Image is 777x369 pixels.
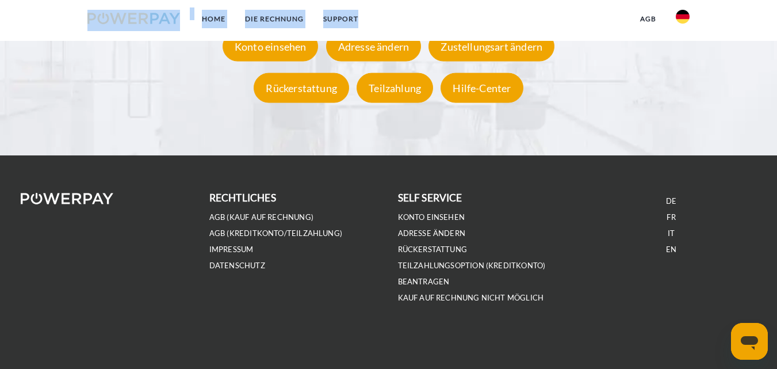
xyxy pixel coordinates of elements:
[398,212,465,222] a: Konto einsehen
[223,31,319,61] div: Konto einsehen
[220,40,321,52] a: Konto einsehen
[398,192,462,204] b: self service
[209,245,254,254] a: IMPRESSUM
[398,245,468,254] a: Rückerstattung
[209,192,276,204] b: rechtliches
[313,9,368,29] a: SUPPORT
[398,261,546,287] a: Teilzahlungsoption (KREDITKONTO) beantragen
[326,31,422,61] div: Adresse ändern
[426,40,557,52] a: Zustellungsart ändern
[398,293,544,303] a: Kauf auf Rechnung nicht möglich
[630,9,666,29] a: agb
[251,81,352,94] a: Rückerstattung
[192,9,235,29] a: Home
[676,10,690,24] img: de
[21,193,113,204] img: logo-powerpay-white.svg
[666,196,676,206] a: DE
[666,245,676,254] a: EN
[428,31,554,61] div: Zustellungsart ändern
[209,212,313,222] a: AGB (Kauf auf Rechnung)
[441,73,523,102] div: Hilfe-Center
[354,81,436,94] a: Teilzahlung
[209,261,265,271] a: DATENSCHUTZ
[209,229,342,238] a: AGB (Kreditkonto/Teilzahlung)
[235,9,313,29] a: DIE RECHNUNG
[254,73,349,102] div: Rückerstattung
[731,323,768,360] iframe: Schaltfläche zum Öffnen des Messaging-Fensters
[398,229,466,238] a: Adresse ändern
[87,13,180,24] img: logo-powerpay.svg
[667,212,675,222] a: FR
[438,81,526,94] a: Hilfe-Center
[668,229,675,238] a: IT
[323,40,424,52] a: Adresse ändern
[357,73,433,102] div: Teilzahlung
